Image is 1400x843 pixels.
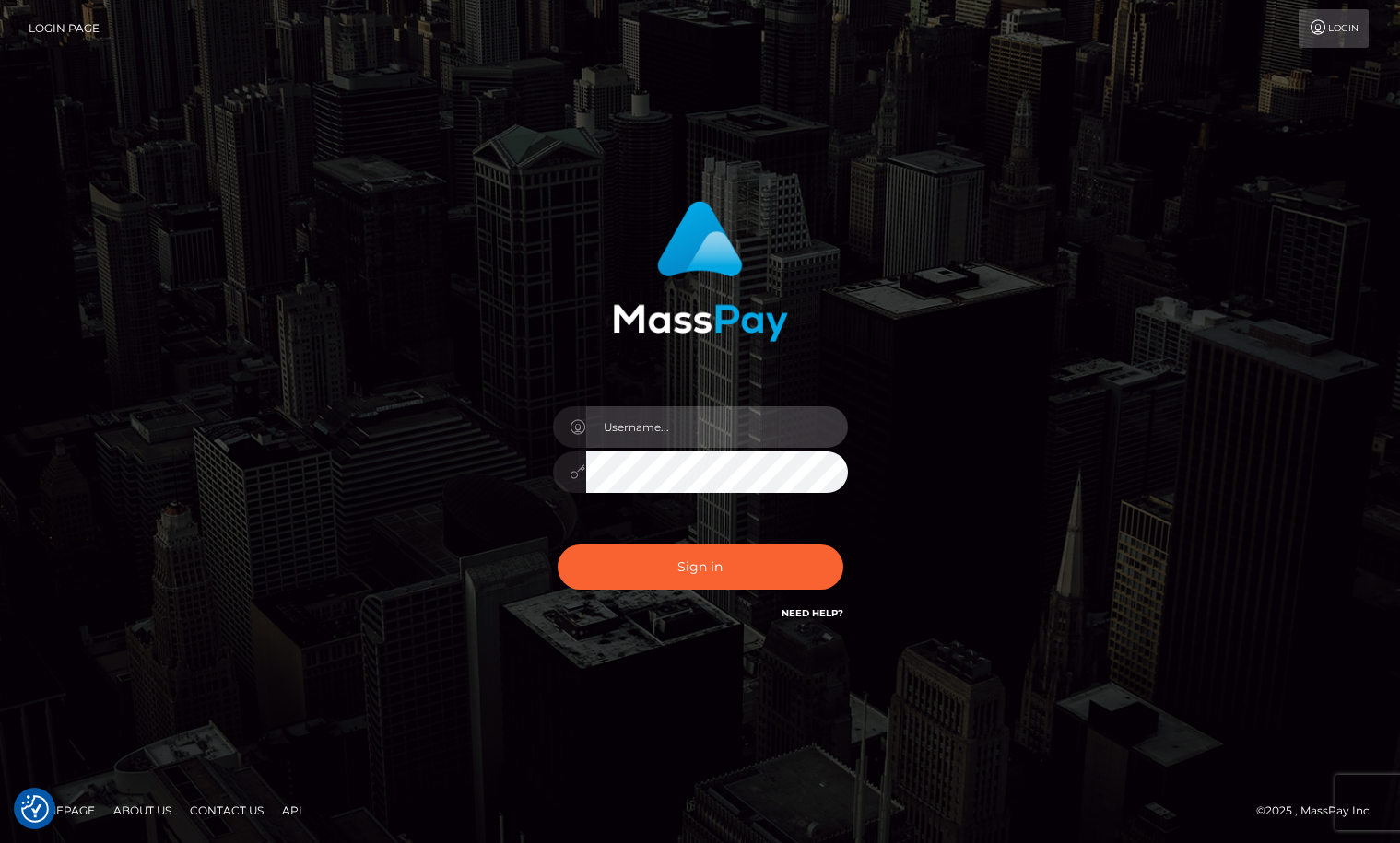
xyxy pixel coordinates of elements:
a: Login Page [29,9,100,48]
a: About Us [106,796,179,825]
a: Homepage [20,796,102,825]
a: API [275,796,310,825]
a: Need Help? [782,607,843,619]
img: Revisit consent button [21,795,49,823]
button: Consent Preferences [21,795,49,823]
input: Username... [586,406,848,448]
img: MassPay Login [613,201,788,342]
div: © 2025 , MassPay Inc. [1256,801,1386,821]
button: Sign in [558,544,843,590]
a: Contact Us [182,796,271,825]
a: Login [1299,9,1369,48]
